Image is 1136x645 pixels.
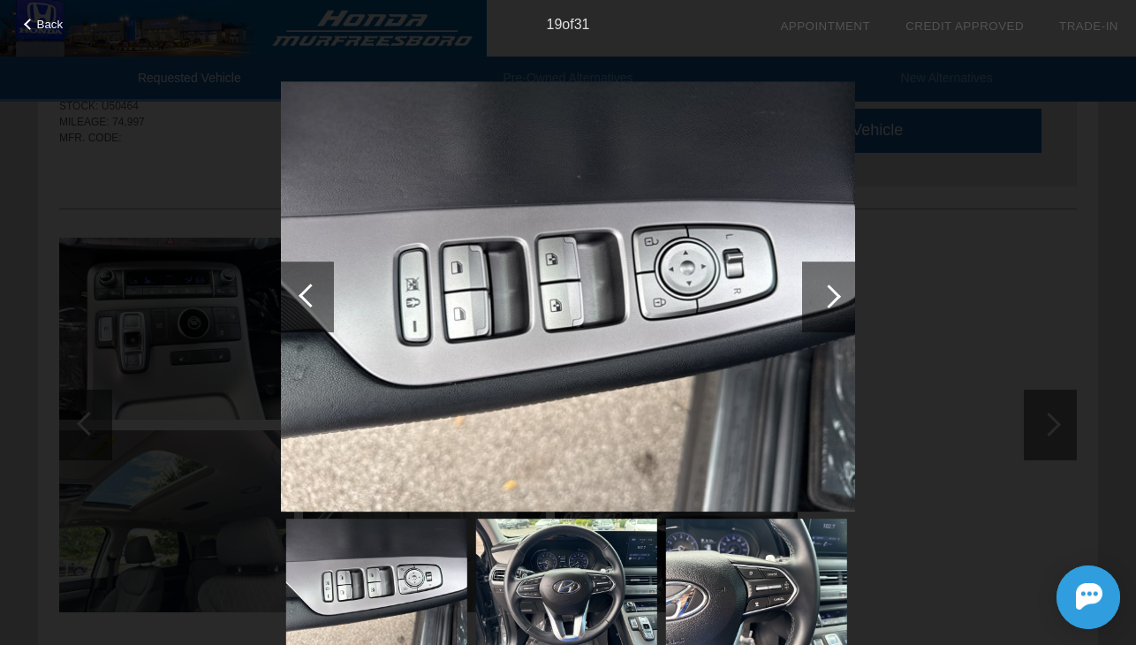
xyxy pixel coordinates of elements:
[574,17,590,32] span: 31
[37,18,64,31] span: Back
[905,19,1024,33] a: Credit Approved
[780,19,870,33] a: Appointment
[547,17,563,32] span: 19
[281,81,855,512] img: 675d389ecfe230837f00fa6f0e73dd4dx.jpg
[977,550,1136,645] iframe: Chat Assistance
[1059,19,1118,33] a: Trade-In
